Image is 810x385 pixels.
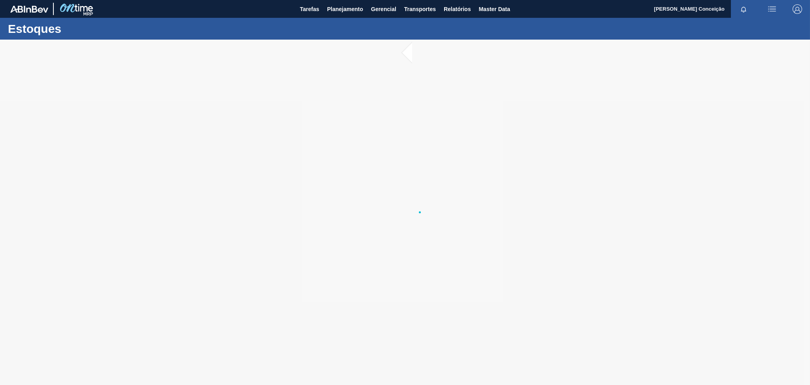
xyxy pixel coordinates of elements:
[793,4,802,14] img: Logout
[404,4,436,14] span: Transportes
[8,24,148,33] h1: Estoques
[371,4,396,14] span: Gerencial
[479,4,510,14] span: Master Data
[327,4,363,14] span: Planejamento
[767,4,777,14] img: userActions
[731,4,756,15] button: Notificações
[300,4,319,14] span: Tarefas
[444,4,471,14] span: Relatórios
[10,6,48,13] img: TNhmsLtSVTkK8tSr43FrP2fwEKptu5GPRR3wAAAABJRU5ErkJggg==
